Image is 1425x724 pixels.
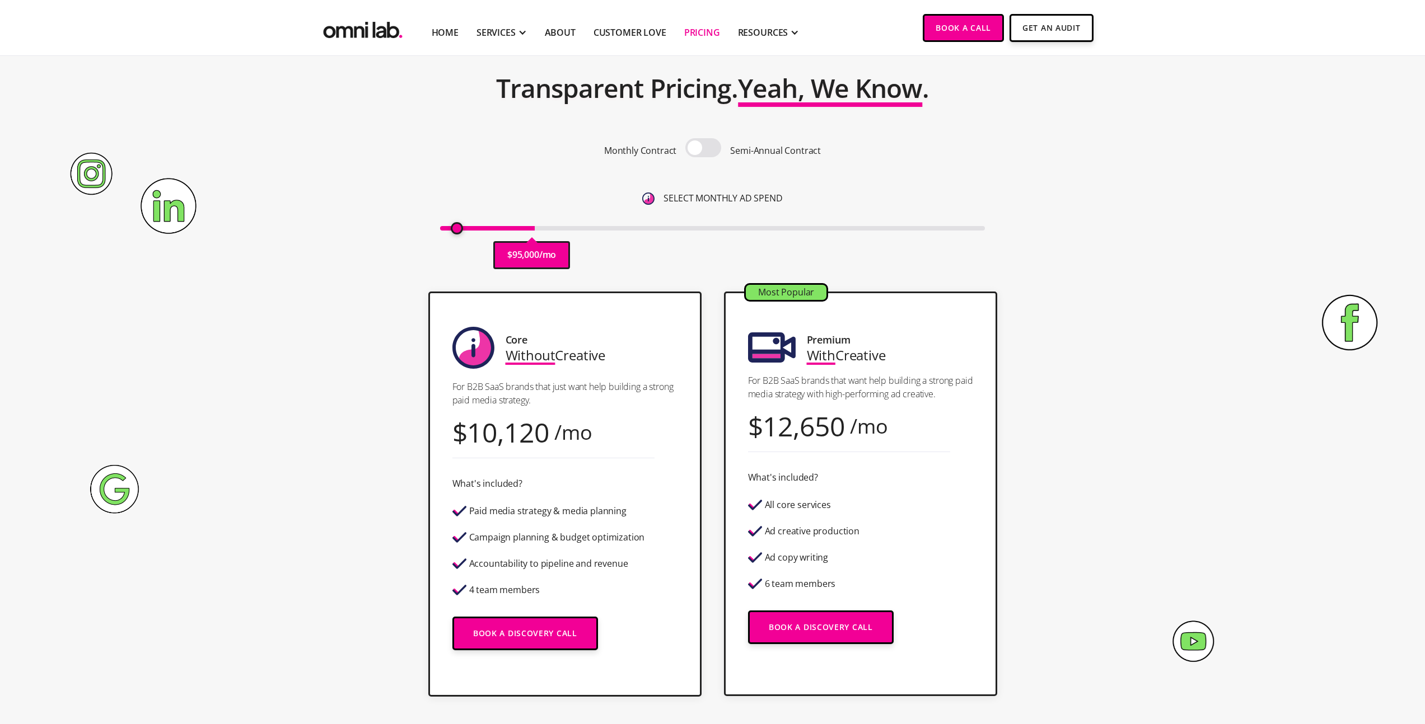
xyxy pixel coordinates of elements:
[506,347,606,363] div: Creative
[469,506,627,516] div: Paid media strategy & media planning
[1010,14,1093,42] a: Get An Audit
[506,346,555,364] span: Without
[507,247,512,262] p: $
[545,26,576,39] a: About
[748,419,763,434] div: $
[807,332,851,347] div: Premium
[684,26,720,39] a: Pricing
[850,419,888,434] div: /mo
[748,374,973,401] p: For B2B SaaS brands that want help building a strong paid media strategy with high-performing ad ...
[452,380,678,407] p: For B2B SaaS brands that just want help building a strong paid media strategy.
[664,191,782,206] p: SELECT MONTHLY AD SPEND
[748,470,818,485] div: What's included?
[432,26,459,39] a: Home
[467,425,549,440] div: 10,120
[923,14,1004,42] a: Book a Call
[748,610,894,644] a: Book a Discovery Call
[746,285,826,300] div: Most Popular
[807,346,835,364] span: With
[539,247,557,262] p: /mo
[452,476,522,491] div: What's included?
[452,617,598,650] a: Book a Discovery Call
[452,425,468,440] div: $
[496,66,929,111] h2: Transparent Pricing. .
[763,419,844,434] div: 12,650
[807,347,886,363] div: Creative
[604,143,676,158] p: Monthly Contract
[506,332,527,347] div: Core
[765,526,859,536] div: Ad creative production
[512,247,539,262] p: 95,000
[469,585,540,595] div: 4 team members
[554,425,592,440] div: /mo
[765,553,829,562] div: Ad copy writing
[321,14,405,41] img: Omni Lab: B2B SaaS Demand Generation Agency
[738,26,788,39] div: RESOURCES
[594,26,666,39] a: Customer Love
[738,70,922,105] span: Yeah, We Know
[469,559,628,568] div: Accountability to pipeline and revenue
[765,579,836,589] div: 6 team members
[1223,594,1425,724] iframe: Chat Widget
[765,500,831,510] div: All core services
[321,14,405,41] a: home
[730,143,821,158] p: Semi-Annual Contract
[476,26,516,39] div: SERVICES
[469,533,645,542] div: Campaign planning & budget optimization
[642,192,655,205] img: 6410812402e99d19b372aa32_omni-nav-info.svg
